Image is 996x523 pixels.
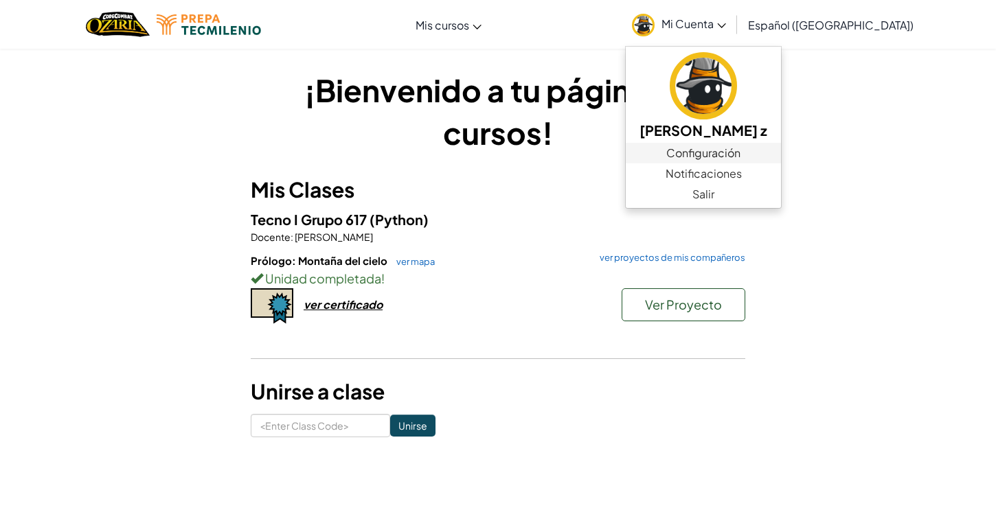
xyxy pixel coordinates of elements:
span: Ver Proyecto [645,297,722,312]
h1: ¡Bienvenido a tu página de cursos! [251,69,745,154]
span: ! [381,270,385,286]
a: Mis cursos [409,6,488,43]
span: Notificaciones [666,165,742,182]
a: Español ([GEOGRAPHIC_DATA]) [741,6,920,43]
input: Unirse [390,415,435,437]
button: Ver Proyecto [622,288,745,321]
a: Notificaciones [626,163,781,184]
img: avatar [632,14,655,36]
input: <Enter Class Code> [251,414,390,437]
h5: [PERSON_NAME] z [640,119,767,141]
a: Mi Cuenta [625,3,733,46]
span: Docente [251,231,291,243]
a: ver proyectos de mis compañeros [593,253,745,262]
img: Tecmilenio logo [157,14,261,35]
a: [PERSON_NAME] z [626,50,781,143]
img: certificate-icon.png [251,288,293,324]
span: Mis cursos [416,18,469,32]
span: Unidad completada [263,270,381,286]
a: Salir [626,184,781,205]
span: (Python) [370,211,429,228]
div: ver certificado [304,297,383,312]
span: : [291,231,293,243]
h3: Mis Clases [251,174,745,205]
span: Español ([GEOGRAPHIC_DATA]) [748,18,914,32]
a: ver certificado [251,297,383,312]
a: ver mapa [389,256,435,267]
span: Mi Cuenta [661,16,726,31]
a: Ozaria by CodeCombat logo [86,10,150,38]
span: [PERSON_NAME] [293,231,373,243]
span: Tecno I Grupo 617 [251,211,370,228]
span: Prólogo: Montaña del cielo [251,254,389,267]
a: Configuración [626,143,781,163]
h3: Unirse a clase [251,376,745,407]
img: Home [86,10,150,38]
img: avatar [670,52,737,119]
